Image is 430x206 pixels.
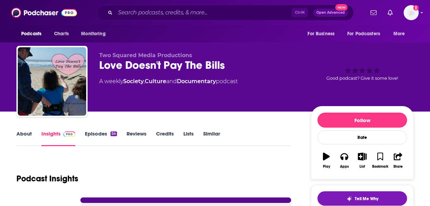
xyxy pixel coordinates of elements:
[323,165,330,169] div: Play
[404,5,419,20] img: User Profile
[355,196,378,202] span: Tell Me Why
[343,27,390,40] button: open menu
[96,5,354,21] div: Search podcasts, credits, & more...
[166,78,177,85] span: and
[340,165,349,169] div: Apps
[385,7,395,18] a: Show notifications dropdown
[54,29,69,39] span: Charts
[317,191,407,206] button: tell me why sparkleTell Me Why
[144,78,145,85] span: ,
[76,27,114,40] button: open menu
[317,148,335,173] button: Play
[389,27,414,40] button: open menu
[41,130,75,146] a: InsightsPodchaser Pro
[16,27,50,40] button: open menu
[16,130,32,146] a: About
[99,52,192,59] span: Two Squared Media Productions
[85,130,117,146] a: Episodes54
[16,173,78,184] h1: Podcast Insights
[313,9,348,17] button: Open AdvancedNew
[183,130,194,146] a: Lists
[18,47,86,116] img: Love Doesn't Pay The Bills
[317,130,407,144] div: Rate
[115,7,292,18] input: Search podcasts, credits, & more...
[145,78,166,85] a: Culture
[371,148,389,173] button: Bookmark
[347,196,352,202] img: tell me why sparkle
[353,148,371,173] button: List
[123,78,144,85] a: Society
[404,5,419,20] button: Show profile menu
[177,78,216,85] a: Documentary
[404,5,419,20] span: Logged in as mtraynor
[389,148,407,173] button: Share
[99,77,238,86] div: A weekly podcast
[156,130,174,146] a: Credits
[335,148,353,173] button: Apps
[413,5,419,11] svg: Add a profile image
[303,27,343,40] button: open menu
[317,113,407,128] button: Follow
[127,130,146,146] a: Reviews
[311,52,414,94] div: Good podcast? Give it some love!
[372,165,388,169] div: Bookmark
[393,165,403,169] div: Share
[368,7,379,18] a: Show notifications dropdown
[11,6,77,19] img: Podchaser - Follow, Share and Rate Podcasts
[110,131,117,136] div: 54
[393,29,405,39] span: More
[50,27,73,40] a: Charts
[21,29,41,39] span: Podcasts
[347,29,380,39] span: For Podcasters
[308,29,335,39] span: For Business
[203,130,220,146] a: Similar
[335,4,348,11] span: New
[326,76,398,81] span: Good podcast? Give it some love!
[63,131,75,137] img: Podchaser Pro
[360,165,365,169] div: List
[316,11,345,14] span: Open Advanced
[292,8,308,17] span: Ctrl K
[81,29,105,39] span: Monitoring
